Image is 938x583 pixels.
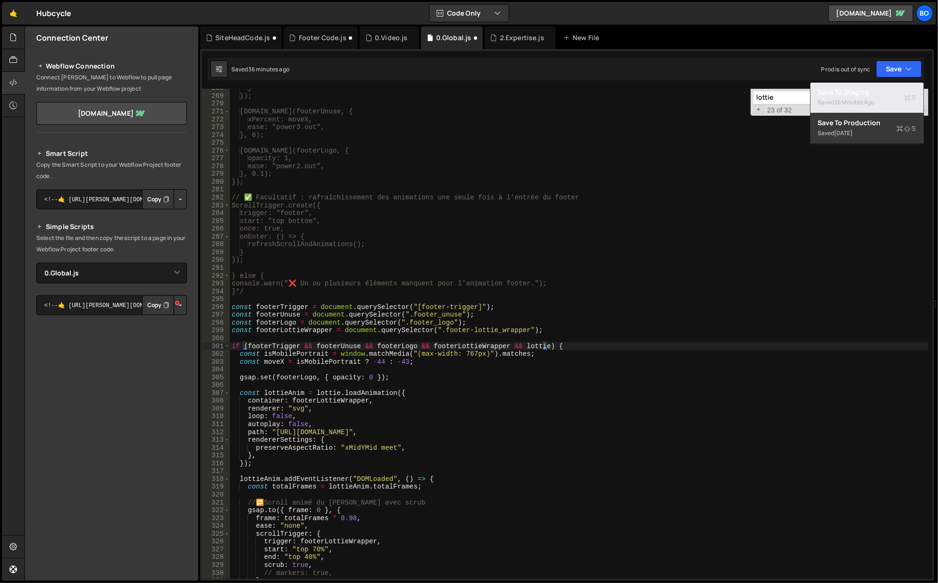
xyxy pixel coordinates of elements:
div: 303 [202,358,230,366]
button: Code Only [430,5,509,22]
div: 271 [202,108,230,116]
div: 322 [202,506,230,514]
div: 280 [202,178,230,186]
div: 314 [202,444,230,452]
textarea: <!--🤙 [URL][PERSON_NAME][DOMAIN_NAME]> <script>document.addEventListener("DOMContentLoaded", func... [36,189,187,209]
div: 285 [202,217,230,225]
div: 305 [202,374,230,382]
div: 293 [202,280,230,288]
div: 278 [202,163,230,171]
div: 329 [202,561,230,569]
div: New File [563,33,603,43]
div: Save to Staging [818,87,916,97]
a: [DOMAIN_NAME] [828,5,913,22]
div: 295 [202,295,230,303]
div: Saved [818,97,916,108]
div: 318 [202,475,230,483]
p: Copy the Smart Script to your Webflow Project footer code. [36,159,187,182]
div: Button group with nested dropdown [142,189,187,209]
a: [DOMAIN_NAME] [36,102,187,125]
button: Save [876,60,922,77]
div: 321 [202,499,230,507]
div: 282 [202,194,230,202]
div: 292 [202,272,230,280]
h2: Connection Center [36,33,109,43]
div: 290 [202,256,230,264]
div: 276 [202,147,230,155]
div: 294 [202,288,230,296]
input: Search for [753,91,871,104]
div: 326 [202,538,230,546]
div: 325 [202,530,230,538]
textarea: To enrich screen reader interactions, please activate Accessibility in Grammarly extension settings [36,295,187,315]
div: 301 [202,343,230,351]
div: 309 [202,405,230,413]
div: 299 [202,326,230,334]
div: 312 [202,429,230,437]
div: Footer Code.js [299,33,346,43]
div: Save to Production [818,118,916,128]
p: Connect [PERSON_NAME] to Webflow to pull page information from your Webflow project [36,72,187,94]
p: Select the file and then copy the script to a page in your Webflow Project footer code. [36,232,187,255]
div: [DATE] [835,129,853,137]
div: Button group with nested dropdown [142,295,187,315]
div: 300 [202,334,230,343]
div: 287 [202,233,230,241]
div: 311 [202,420,230,429]
h2: Webflow Connection [36,60,187,72]
div: SiteHeadCode.js [215,33,270,43]
span: Toggle Replace mode [754,105,764,114]
h2: Simple Scripts [36,221,187,232]
div: Saved [231,65,289,73]
div: 269 [202,92,230,100]
div: 277 [202,154,230,163]
div: 307 [202,389,230,397]
div: 317 [202,467,230,475]
iframe: YouTube video player [36,422,188,507]
div: 296 [202,303,230,311]
div: 324 [202,522,230,530]
div: 298 [202,319,230,327]
iframe: YouTube video player [36,331,188,416]
div: 291 [202,264,230,272]
div: 283 [202,202,230,210]
span: S [897,124,916,133]
div: Prod is out of sync [821,65,870,73]
div: 275 [202,139,230,147]
div: 315 [202,452,230,460]
div: 319 [202,483,230,491]
h2: Smart Script [36,148,187,159]
button: Copy [142,295,174,315]
div: 297 [202,311,230,319]
div: 281 [202,186,230,194]
div: 279 [202,170,230,178]
div: 288 [202,240,230,249]
div: Hubcycle [36,8,71,19]
div: 0.Video.js [375,33,408,43]
div: 328 [202,553,230,561]
div: 273 [202,123,230,131]
button: Save to ProductionS Saved[DATE] [811,113,924,144]
div: 286 [202,225,230,233]
div: 270 [202,100,230,108]
div: 320 [202,491,230,499]
div: 310 [202,412,230,420]
div: 2.Expertise.js [500,33,544,43]
button: Save to StagingS Saved36 minutes ago [811,83,924,113]
div: 272 [202,116,230,124]
div: 36 minutes ago [248,65,289,73]
div: 284 [202,209,230,217]
button: Copy [142,189,174,209]
div: 306 [202,381,230,389]
a: Bo [916,5,933,22]
div: 327 [202,546,230,554]
div: 0.Global.js [436,33,472,43]
div: 330 [202,569,230,577]
div: 304 [202,366,230,374]
div: 316 [202,460,230,468]
div: 36 minutes ago [835,98,875,106]
div: 313 [202,436,230,444]
div: 274 [202,131,230,139]
span: 23 of 32 [764,106,796,114]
